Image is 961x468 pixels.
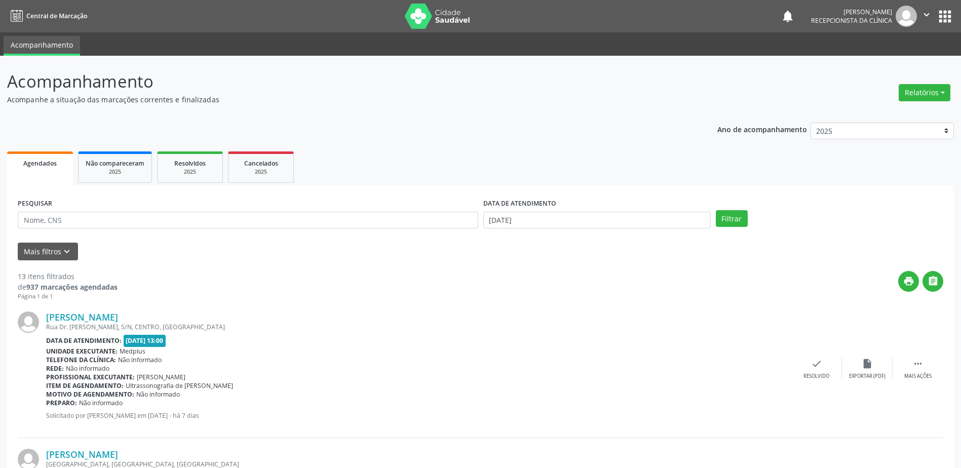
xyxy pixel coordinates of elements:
div: [PERSON_NAME] [811,8,892,16]
i: insert_drive_file [862,358,873,369]
a: [PERSON_NAME] [46,311,118,323]
span: [PERSON_NAME] [137,373,185,381]
span: Recepcionista da clínica [811,16,892,25]
p: Acompanhamento [7,69,670,94]
i:  [928,276,939,287]
strong: 937 marcações agendadas [26,282,118,292]
div: 2025 [236,168,286,176]
i: print [903,276,914,287]
i:  [921,9,932,20]
b: Motivo de agendamento: [46,390,134,399]
span: Resolvidos [174,159,206,168]
p: Solicitado por [PERSON_NAME] em [DATE] - há 7 dias [46,411,791,420]
button: Relatórios [899,84,950,101]
i:  [912,358,924,369]
b: Unidade executante: [46,347,118,356]
span: Não informado [79,399,123,407]
div: Mais ações [904,373,932,380]
b: Telefone da clínica: [46,356,116,364]
b: Preparo: [46,399,77,407]
button: print [898,271,919,292]
a: Central de Marcação [7,8,87,24]
span: [DATE] 13:00 [124,335,166,346]
b: Data de atendimento: [46,336,122,345]
p: Ano de acompanhamento [717,123,807,135]
button: notifications [781,9,795,23]
i: keyboard_arrow_down [61,246,72,257]
button: Filtrar [716,210,748,227]
span: Ultrassonografia de [PERSON_NAME] [126,381,233,390]
div: 2025 [86,168,144,176]
div: Resolvido [803,373,829,380]
span: Cancelados [244,159,278,168]
input: Nome, CNS [18,212,478,229]
div: Página 1 de 1 [18,292,118,301]
span: Agendados [23,159,57,168]
div: Rua Dr. [PERSON_NAME], S/N, CENTRO, [GEOGRAPHIC_DATA] [46,323,791,331]
b: Item de agendamento: [46,381,124,390]
b: Profissional executante: [46,373,135,381]
span: Medplus [120,347,145,356]
div: 2025 [165,168,215,176]
span: Central de Marcação [26,12,87,20]
span: Não informado [118,356,162,364]
div: Exportar (PDF) [849,373,886,380]
label: PESQUISAR [18,196,52,212]
p: Acompanhe a situação das marcações correntes e finalizadas [7,94,670,105]
div: de [18,282,118,292]
i: check [811,358,822,369]
img: img [896,6,917,27]
a: Acompanhamento [4,36,80,56]
button: Mais filtroskeyboard_arrow_down [18,243,78,260]
a: [PERSON_NAME] [46,449,118,460]
label: DATA DE ATENDIMENTO [483,196,556,212]
span: Não informado [66,364,109,373]
span: Não informado [136,390,180,399]
b: Rede: [46,364,64,373]
button: apps [936,8,954,25]
button:  [922,271,943,292]
div: 13 itens filtrados [18,271,118,282]
img: img [18,311,39,333]
button:  [917,6,936,27]
span: Não compareceram [86,159,144,168]
input: Selecione um intervalo [483,212,711,229]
